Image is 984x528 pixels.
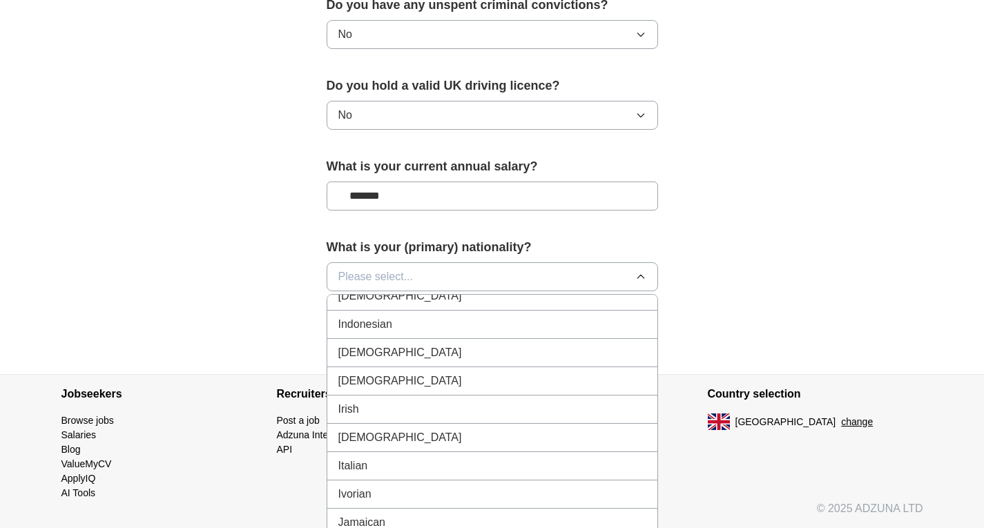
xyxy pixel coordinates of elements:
[338,316,392,333] span: Indonesian
[338,268,414,285] span: Please select...
[61,473,96,484] a: ApplyIQ
[327,20,658,49] button: No
[61,487,96,498] a: AI Tools
[277,429,361,440] a: Adzuna Intelligence
[327,77,658,95] label: Do you hold a valid UK driving licence?
[338,288,462,304] span: [DEMOGRAPHIC_DATA]
[327,101,658,130] button: No
[338,26,352,43] span: No
[708,413,730,430] img: UK flag
[338,458,368,474] span: Italian
[277,415,320,426] a: Post a job
[338,486,372,502] span: Ivorian
[338,373,462,389] span: [DEMOGRAPHIC_DATA]
[327,262,658,291] button: Please select...
[338,344,462,361] span: [DEMOGRAPHIC_DATA]
[61,458,112,469] a: ValueMyCV
[277,444,293,455] a: API
[61,444,81,455] a: Blog
[327,238,658,257] label: What is your (primary) nationality?
[327,157,658,176] label: What is your current annual salary?
[50,500,934,528] div: © 2025 ADZUNA LTD
[338,429,462,446] span: [DEMOGRAPHIC_DATA]
[61,429,97,440] a: Salaries
[841,415,873,429] button: change
[735,415,836,429] span: [GEOGRAPHIC_DATA]
[338,401,359,418] span: Irish
[338,107,352,124] span: No
[708,375,923,413] h4: Country selection
[61,415,114,426] a: Browse jobs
